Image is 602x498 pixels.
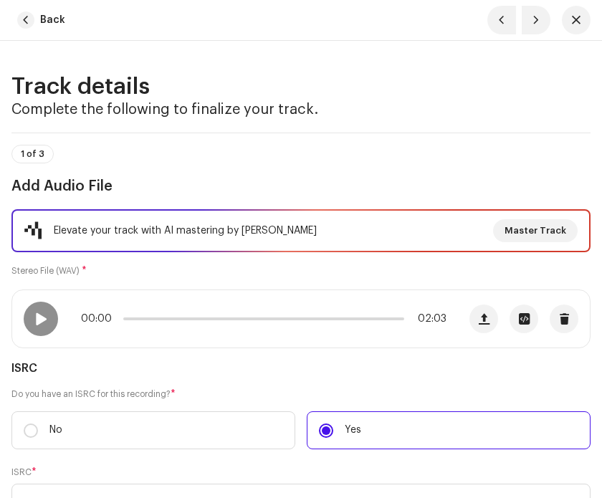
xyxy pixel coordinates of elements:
[11,267,80,275] small: Stereo File (WAV)
[11,360,591,377] h5: ISRC
[40,6,65,34] span: Back
[505,216,566,245] span: Master Track
[11,175,591,198] h3: Add Audio File
[11,466,37,478] label: ISRC
[54,222,317,239] div: Elevate your track with AI mastering by [PERSON_NAME]
[81,313,118,325] span: 00:00
[49,423,62,438] p: No
[410,313,446,325] span: 02:03
[21,150,44,158] span: 1 of 3
[11,98,591,121] h3: Complete the following to finalize your track.
[345,423,361,438] p: Yes
[11,6,77,34] button: Back
[493,219,578,242] button: Master Track
[11,388,591,400] label: Do you have an ISRC for this recording?
[11,75,591,98] h2: Track details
